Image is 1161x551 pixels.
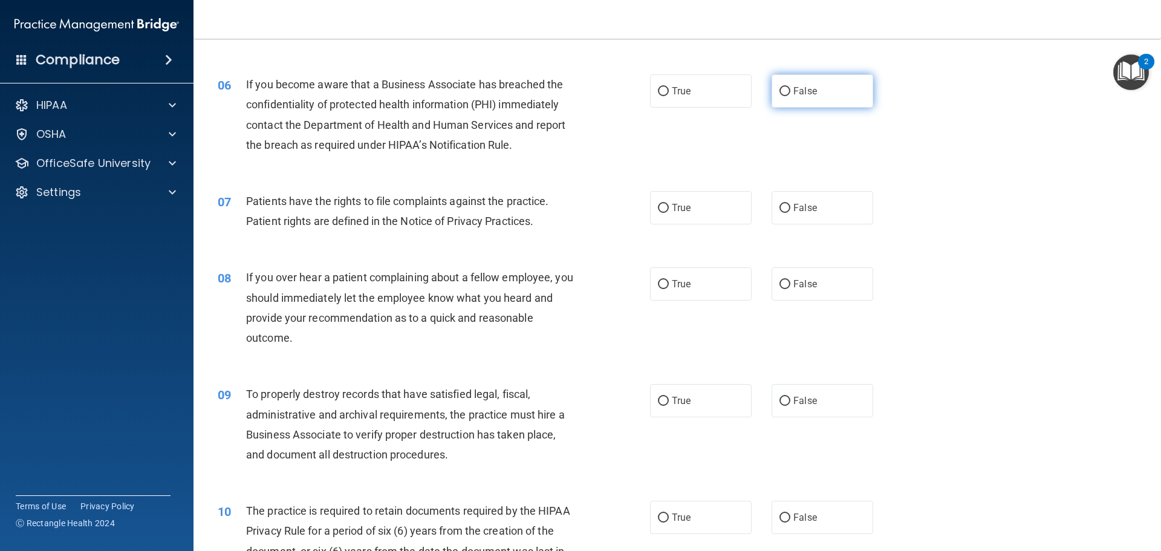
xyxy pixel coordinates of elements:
span: 06 [218,78,231,93]
span: False [793,202,817,214]
span: 09 [218,388,231,402]
iframe: Drift Widget Chat Controller [1101,468,1146,514]
span: To properly destroy records that have satisfied legal, fiscal, administrative and archival requir... [246,388,565,461]
span: Patients have the rights to file complaints against the practice. Patient rights are defined in t... [246,195,549,227]
div: 2 [1144,62,1148,77]
input: True [658,397,669,406]
span: True [672,202,691,214]
input: True [658,87,669,96]
input: False [779,514,790,523]
p: HIPAA [36,98,67,112]
input: False [779,397,790,406]
h4: Compliance [36,51,120,68]
a: HIPAA [15,98,176,112]
span: 07 [218,195,231,209]
span: True [672,85,691,97]
input: True [658,204,669,213]
a: Privacy Policy [80,500,135,512]
span: 10 [218,504,231,519]
span: Ⓒ Rectangle Health 2024 [16,517,115,529]
button: Open Resource Center, 2 new notifications [1113,54,1149,90]
input: False [779,280,790,289]
img: PMB logo [15,13,179,37]
a: OSHA [15,127,176,142]
a: Terms of Use [16,500,66,512]
p: OSHA [36,127,67,142]
input: False [779,87,790,96]
p: Settings [36,185,81,200]
span: False [793,395,817,406]
span: True [672,278,691,290]
p: OfficeSafe University [36,156,151,171]
input: False [779,204,790,213]
span: False [793,278,817,290]
input: True [658,514,669,523]
a: Settings [15,185,176,200]
input: True [658,280,669,289]
span: False [793,85,817,97]
span: If you become aware that a Business Associate has breached the confidentiality of protected healt... [246,78,565,151]
a: OfficeSafe University [15,156,176,171]
span: True [672,395,691,406]
span: If you over hear a patient complaining about a fellow employee, you should immediately let the em... [246,271,573,344]
span: 08 [218,271,231,285]
span: True [672,512,691,523]
span: False [793,512,817,523]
